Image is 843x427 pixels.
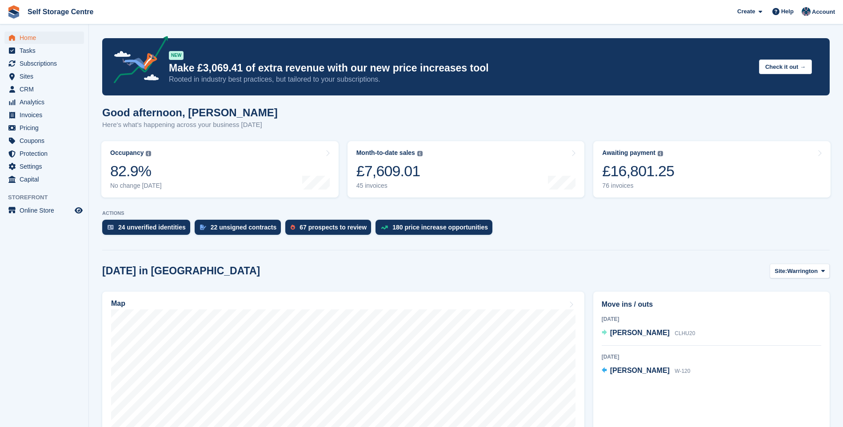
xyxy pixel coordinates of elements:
[356,182,423,190] div: 45 invoices
[381,225,388,229] img: price_increase_opportunities-93ffe204e8149a01c8c9dc8f82e8f89637d9d84a8eef4429ea346261dce0b2c0.svg
[7,5,20,19] img: stora-icon-8386f47178a22dfd0bd8f6a31ec36ba5ce8667c1dd55bd0f319d3a0aa187defe.svg
[8,193,88,202] span: Storefront
[602,162,674,180] div: £16,801.25
[20,122,73,134] span: Pricing
[20,204,73,217] span: Online Store
[211,224,277,231] div: 22 unsigned contracts
[812,8,835,16] span: Account
[20,173,73,186] span: Capital
[200,225,206,230] img: contract_signature_icon-13c848040528278c33f63329250d36e43548de30e8caae1d1a13099fd9432cc5.svg
[102,107,278,119] h1: Good afternoon, [PERSON_NAME]
[110,149,144,157] div: Occupancy
[737,7,755,16] span: Create
[73,205,84,216] a: Preview store
[602,182,674,190] div: 76 invoices
[102,220,195,239] a: 24 unverified identities
[169,62,752,75] p: Make £3,069.41 of extra revenue with our new price increases tool
[4,204,84,217] a: menu
[111,300,125,308] h2: Map
[20,44,73,57] span: Tasks
[118,224,186,231] div: 24 unverified identities
[4,96,84,108] a: menu
[356,149,415,157] div: Month-to-date sales
[4,173,84,186] a: menu
[392,224,488,231] div: 180 price increase opportunities
[20,70,73,83] span: Sites
[102,265,260,277] h2: [DATE] in [GEOGRAPHIC_DATA]
[602,328,695,339] a: [PERSON_NAME] CLHU20
[20,96,73,108] span: Analytics
[4,122,84,134] a: menu
[4,70,84,83] a: menu
[602,353,821,361] div: [DATE]
[602,149,655,157] div: Awaiting payment
[108,225,114,230] img: verify_identity-adf6edd0f0f0b5bbfe63781bf79b02c33cf7c696d77639b501bdc392416b5a36.svg
[110,162,162,180] div: 82.9%
[101,141,339,198] a: Occupancy 82.9% No change [DATE]
[20,83,73,95] span: CRM
[4,160,84,173] a: menu
[20,32,73,44] span: Home
[610,329,670,336] span: [PERSON_NAME]
[802,7,811,16] img: Clair Cole
[4,44,84,57] a: menu
[20,147,73,160] span: Protection
[602,299,821,310] h2: Move ins / outs
[356,162,423,180] div: £7,609.01
[20,134,73,147] span: Coupons
[24,4,97,19] a: Self Storage Centre
[20,109,73,121] span: Invoices
[195,220,286,239] a: 22 unsigned contracts
[285,220,376,239] a: 67 prospects to review
[675,368,690,374] span: W-120
[4,109,84,121] a: menu
[775,267,787,276] span: Site:
[300,224,367,231] div: 67 prospects to review
[102,210,830,216] p: ACTIONS
[169,51,184,60] div: NEW
[4,83,84,95] a: menu
[4,57,84,70] a: menu
[675,330,695,336] span: CLHU20
[169,75,752,84] p: Rooted in industry best practices, but tailored to your subscriptions.
[348,141,585,198] a: Month-to-date sales £7,609.01 45 invoices
[781,7,794,16] span: Help
[610,367,670,374] span: [PERSON_NAME]
[417,151,423,156] img: icon-info-grey-7440780725fd019a000dd9b08b2336e03edf1995a4989e88bcd33f0948082b44.svg
[602,315,821,323] div: [DATE]
[20,160,73,173] span: Settings
[110,182,162,190] div: No change [DATE]
[291,225,295,230] img: prospect-51fa495bee0391a8d652442698ab0144808aea92771e9ea1ae160a38d050c398.svg
[106,36,168,87] img: price-adjustments-announcement-icon-8257ccfd72463d97f412b2fc003d46551f7dbcb40ab6d574587a9cd5c0d94...
[593,141,831,198] a: Awaiting payment £16,801.25 76 invoices
[4,134,84,147] a: menu
[102,120,278,130] p: Here's what's happening across your business [DATE]
[4,147,84,160] a: menu
[4,32,84,44] a: menu
[20,57,73,70] span: Subscriptions
[658,151,663,156] img: icon-info-grey-7440780725fd019a000dd9b08b2336e03edf1995a4989e88bcd33f0948082b44.svg
[770,264,830,278] button: Site: Warrington
[787,267,818,276] span: Warrington
[759,59,812,74] button: Check it out →
[146,151,151,156] img: icon-info-grey-7440780725fd019a000dd9b08b2336e03edf1995a4989e88bcd33f0948082b44.svg
[602,365,691,377] a: [PERSON_NAME] W-120
[376,220,497,239] a: 180 price increase opportunities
